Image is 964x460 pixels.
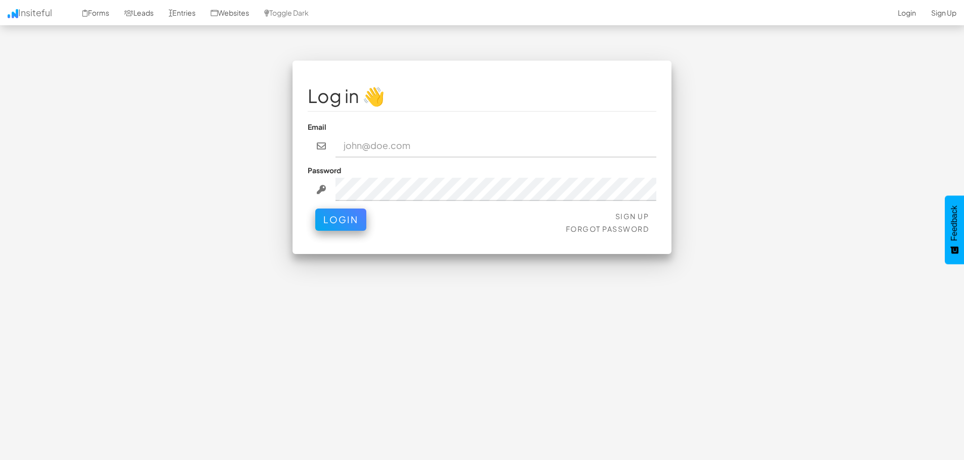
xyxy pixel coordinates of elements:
[950,206,959,241] span: Feedback
[335,134,657,158] input: john@doe.com
[308,122,326,132] label: Email
[566,224,649,233] a: Forgot Password
[308,165,341,175] label: Password
[308,86,656,106] h1: Log in 👋
[945,195,964,264] button: Feedback - Show survey
[615,212,649,221] a: Sign Up
[8,9,18,18] img: icon.png
[315,209,366,231] button: Login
